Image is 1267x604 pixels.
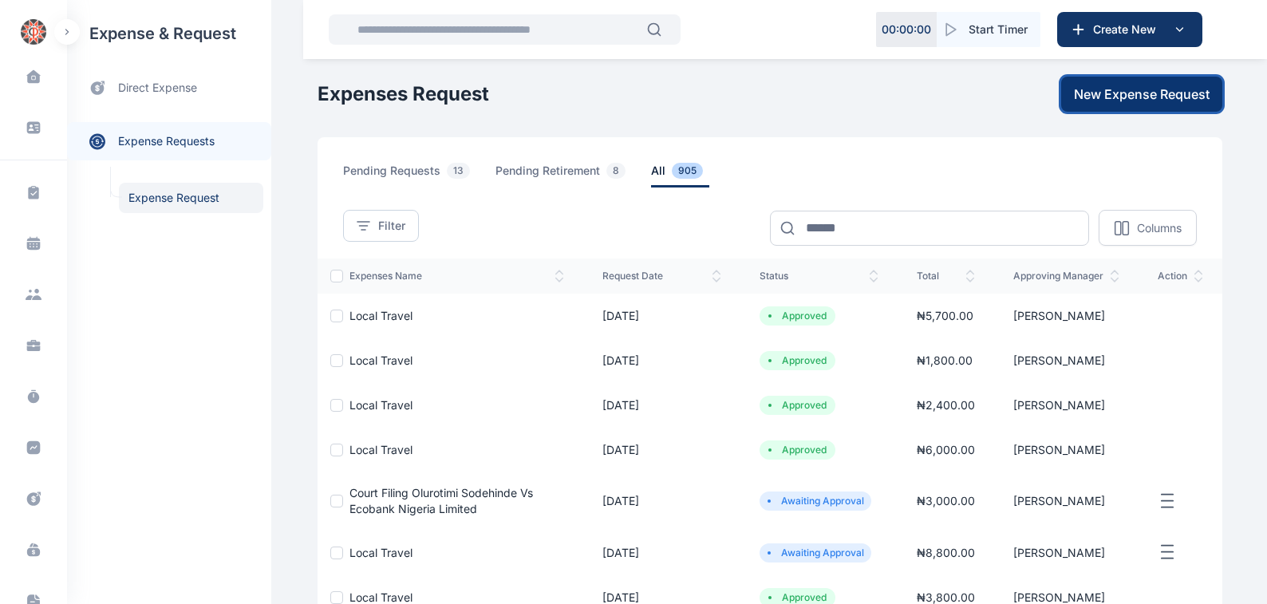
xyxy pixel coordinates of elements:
[343,163,495,188] a: pending requests13
[651,163,728,188] a: all905
[672,163,703,179] span: 905
[343,163,476,188] span: pending requests
[583,428,740,472] td: [DATE]
[349,590,412,604] a: Local Travel
[1061,77,1222,112] button: New Expense Request
[67,67,271,109] a: direct expense
[1099,210,1197,246] button: Columns
[1057,12,1202,47] button: Create New
[766,547,865,559] li: Awaiting Approval
[766,495,865,507] li: Awaiting Approval
[1074,85,1210,104] span: New Expense Request
[349,486,533,515] a: Court Filing Olurotimi Sodehinde Vs Ecobank Nigeria Limited
[994,383,1139,428] td: [PERSON_NAME]
[1087,22,1170,38] span: Create New
[602,270,721,282] span: request date
[349,398,412,412] a: Local Travel
[651,163,709,188] span: all
[495,163,651,188] a: pending retirement8
[1137,220,1182,236] p: Columns
[937,12,1040,47] button: Start Timer
[766,444,829,456] li: Approved
[760,270,878,282] span: status
[1013,270,1119,282] span: approving manager
[1158,270,1203,282] span: action
[118,80,197,97] span: direct expense
[495,163,632,188] span: pending retirement
[606,163,626,179] span: 8
[343,210,419,242] button: Filter
[917,494,975,507] span: ₦ 3,000.00
[994,530,1139,575] td: [PERSON_NAME]
[994,472,1139,530] td: [PERSON_NAME]
[583,530,740,575] td: [DATE]
[583,338,740,383] td: [DATE]
[349,270,564,282] span: expenses Name
[917,590,975,604] span: ₦ 3,800.00
[917,353,973,367] span: ₦ 1,800.00
[917,546,975,559] span: ₦ 8,800.00
[318,81,489,107] h1: Expenses Request
[766,310,829,322] li: Approved
[917,443,975,456] span: ₦ 6,000.00
[378,218,405,234] span: Filter
[994,338,1139,383] td: [PERSON_NAME]
[766,591,829,604] li: Approved
[994,428,1139,472] td: [PERSON_NAME]
[583,294,740,338] td: [DATE]
[583,472,740,530] td: [DATE]
[766,354,829,367] li: Approved
[67,122,271,160] a: expense requests
[67,109,271,160] div: expense requests
[349,353,412,367] a: Local Travel
[917,398,975,412] span: ₦ 2,400.00
[349,309,412,322] a: Local Travel
[349,546,412,559] a: Local Travel
[917,309,973,322] span: ₦ 5,700.00
[969,22,1028,38] span: Start Timer
[583,383,740,428] td: [DATE]
[994,294,1139,338] td: [PERSON_NAME]
[349,443,412,456] a: Local Travel
[917,270,975,282] span: total
[119,183,263,213] a: Expense Request
[447,163,470,179] span: 13
[766,399,829,412] li: Approved
[882,22,931,38] p: 00 : 00 : 00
